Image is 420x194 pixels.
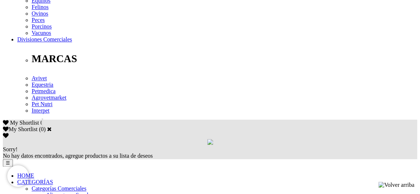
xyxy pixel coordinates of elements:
[47,126,52,132] a: Cerrar
[32,101,52,107] a: Pet Nutri
[3,146,18,152] span: Sorry!
[3,126,37,132] label: My Shortlist
[378,182,414,188] img: Volver arriba
[32,185,86,191] a: Categorías Comerciales
[7,165,29,187] iframe: Brevo live chat
[17,36,72,42] a: Divisiones Comerciales
[41,126,44,132] label: 0
[32,23,52,29] a: Porcinos
[32,107,50,114] a: Interpet
[17,179,53,185] a: CATEGORÍAS
[10,120,39,126] span: My Shortlist
[32,88,56,94] a: Petmedica
[3,159,13,167] button: ☰
[32,30,51,36] a: Vacunos
[32,4,49,10] a: Felinos
[32,75,47,81] a: Avivet
[32,53,417,65] p: MARCAS
[32,17,45,23] a: Peces
[207,139,213,145] img: loading.gif
[32,82,53,88] a: Equestria
[39,126,46,132] span: ( )
[3,146,417,159] div: No hay datos encontrados, agregue productos a su lista de deseos
[32,10,48,17] a: Ovinos
[40,120,43,126] span: 0
[32,94,66,101] a: Agrovetmarket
